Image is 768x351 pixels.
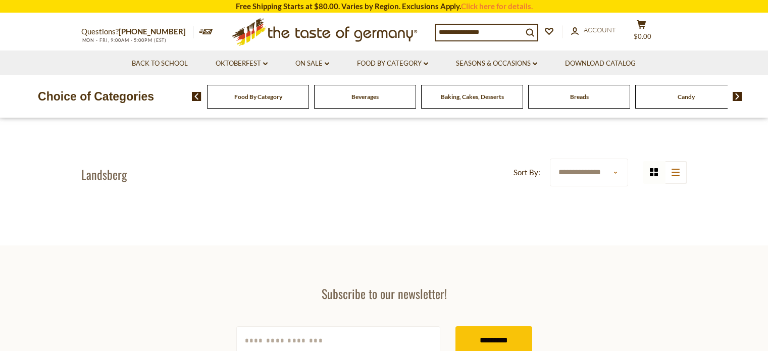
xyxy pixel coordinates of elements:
h1: Landsberg [81,167,127,182]
a: Account [571,25,616,36]
a: Back to School [132,58,188,69]
a: Food By Category [234,93,282,101]
a: Seasons & Occasions [456,58,537,69]
a: Download Catalog [565,58,636,69]
a: Candy [678,93,695,101]
label: Sort By: [514,166,540,179]
img: next arrow [733,92,742,101]
a: Oktoberfest [216,58,268,69]
a: Click here for details. [461,2,533,11]
span: Account [584,26,616,34]
a: Baking, Cakes, Desserts [441,93,504,101]
span: $0.00 [634,32,651,40]
span: MON - FRI, 9:00AM - 5:00PM (EST) [81,37,167,43]
h3: Subscribe to our newsletter! [236,286,532,301]
p: Questions? [81,25,193,38]
button: $0.00 [627,20,657,45]
a: [PHONE_NUMBER] [119,27,186,36]
a: On Sale [295,58,329,69]
a: Breads [570,93,589,101]
img: previous arrow [192,92,201,101]
a: Beverages [351,93,379,101]
a: Food By Category [357,58,428,69]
